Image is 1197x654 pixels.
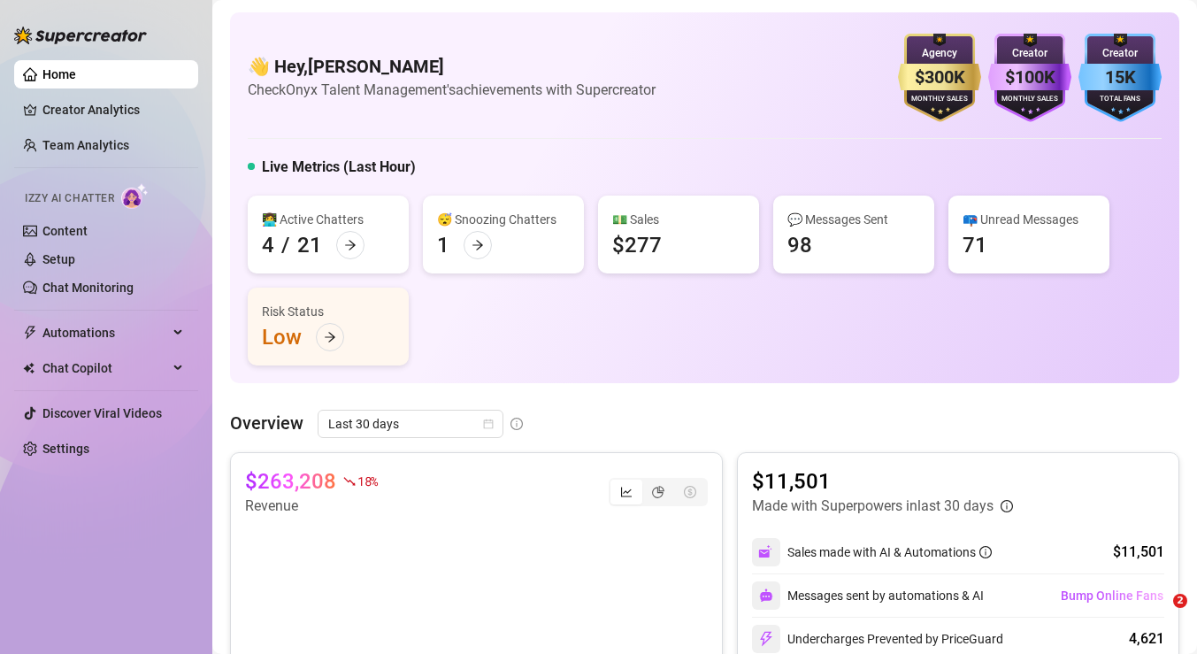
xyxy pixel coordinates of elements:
h4: 👋 Hey, [PERSON_NAME] [248,54,656,79]
div: $300K [898,64,981,91]
a: Setup [42,252,75,266]
iframe: Intercom live chat [1137,594,1179,636]
article: $11,501 [752,467,1013,496]
div: 💬 Messages Sent [787,210,920,229]
img: logo-BBDzfeDw.svg [14,27,147,44]
a: Chat Monitoring [42,281,134,295]
div: $11,501 [1113,542,1164,563]
div: 15K [1078,64,1162,91]
span: 2 [1173,594,1187,608]
span: Chat Copilot [42,354,168,382]
div: $277 [612,231,662,259]
h5: Live Metrics (Last Hour) [262,157,416,178]
div: 👩‍💻 Active Chatters [262,210,395,229]
article: Made with Superpowers in last 30 days [752,496,994,517]
img: purple-badge-B9DA21FR.svg [988,34,1071,122]
div: Sales made with AI & Automations [787,542,992,562]
span: info-circle [979,546,992,558]
span: 18 % [357,473,378,489]
div: Total Fans [1078,94,1162,105]
img: AI Chatter [121,183,149,209]
img: Chat Copilot [23,362,35,374]
span: arrow-right [472,239,484,251]
div: 21 [297,231,322,259]
div: Undercharges Prevented by PriceGuard [752,625,1003,653]
span: arrow-right [344,239,357,251]
div: 📪 Unread Messages [963,210,1095,229]
span: Izzy AI Chatter [25,190,114,207]
article: Check Onyx Talent Management's achievements with Supercreator [248,79,656,101]
a: Creator Analytics [42,96,184,124]
span: pie-chart [652,486,664,498]
div: 😴 Snoozing Chatters [437,210,570,229]
a: Content [42,224,88,238]
div: 1 [437,231,449,259]
div: Monthly Sales [898,94,981,105]
a: Home [42,67,76,81]
div: Creator [1078,45,1162,62]
a: Settings [42,442,89,456]
img: svg%3e [759,589,773,603]
div: $100K [988,64,1071,91]
img: blue-badge-DgoSNQY1.svg [1078,34,1162,122]
span: fall [343,475,356,488]
span: info-circle [510,418,523,430]
span: dollar-circle [684,486,696,498]
img: svg%3e [758,544,774,560]
span: info-circle [1001,500,1013,512]
div: 4 [262,231,274,259]
span: arrow-right [324,331,336,343]
div: 💵 Sales [612,210,745,229]
article: Overview [230,410,303,436]
a: Team Analytics [42,138,129,152]
span: thunderbolt [23,326,37,340]
span: line-chart [620,486,633,498]
article: Revenue [245,496,378,517]
a: Discover Viral Videos [42,406,162,420]
span: Last 30 days [328,411,493,437]
div: segmented control [609,478,708,506]
div: Risk Status [262,302,395,321]
div: Monthly Sales [988,94,1071,105]
img: svg%3e [758,631,774,647]
article: $263,208 [245,467,336,496]
div: 4,621 [1129,628,1164,650]
span: Bump Online Fans [1061,589,1163,603]
span: Automations [42,319,168,347]
span: calendar [483,419,494,429]
button: Bump Online Fans [1060,581,1164,610]
div: Creator [988,45,1071,62]
div: Messages sent by automations & AI [752,581,984,610]
div: 71 [963,231,987,259]
div: Agency [898,45,981,62]
img: gold-badge-CigiZidd.svg [898,34,981,122]
div: 98 [787,231,812,259]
